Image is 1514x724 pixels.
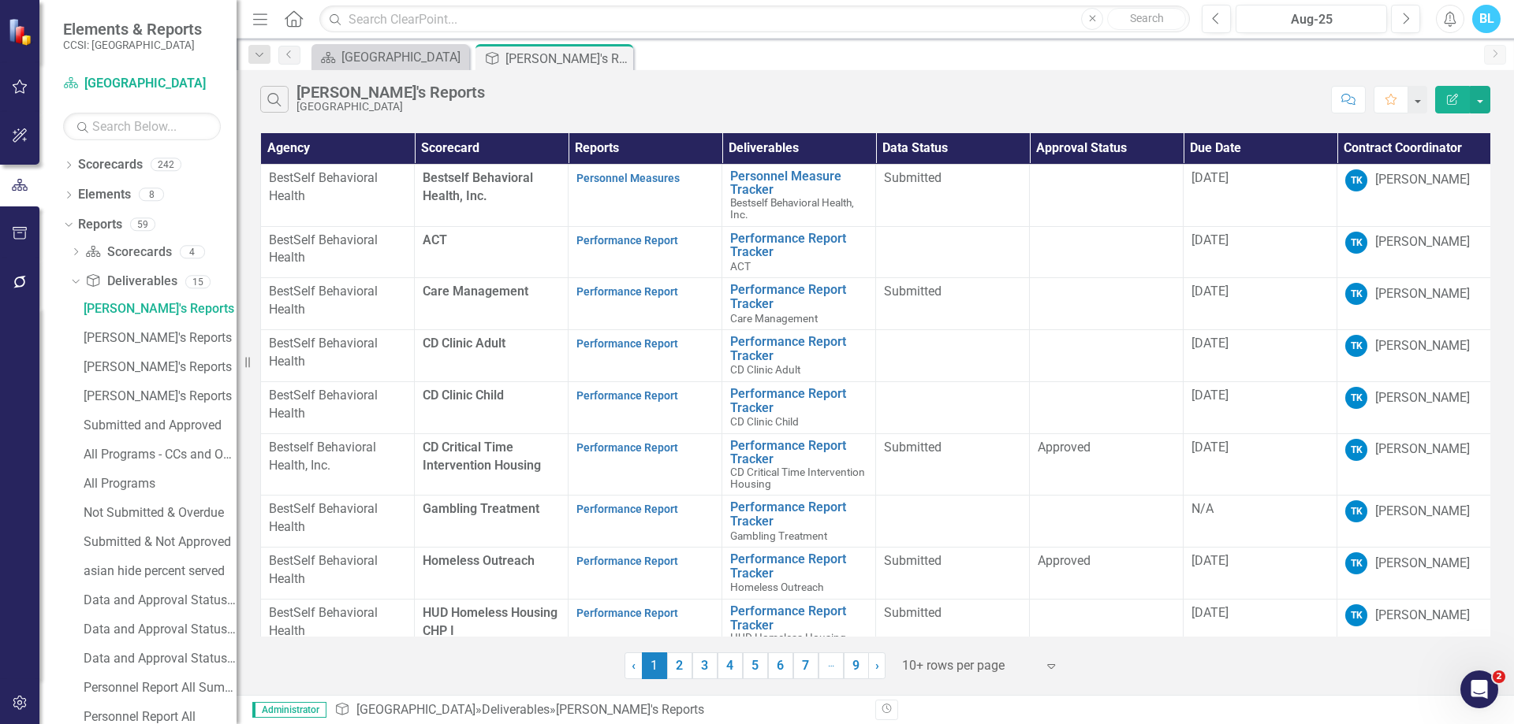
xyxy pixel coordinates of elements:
[642,652,667,679] span: 1
[722,548,876,600] td: Double-Click to Edit Right Click for Context Menu
[1191,605,1229,620] span: [DATE]
[84,681,237,695] div: Personnel Report All Summary 2
[1184,226,1337,278] td: Double-Click to Edit
[85,243,171,262] a: Scorecards
[569,381,722,433] td: Double-Click to Edit
[1337,600,1491,662] td: Double-Click to Edit
[569,226,722,278] td: Double-Click to Edit
[1184,548,1337,600] td: Double-Click to Edit
[722,381,876,433] td: Double-Click to Edit Right Click for Context Menu
[269,439,406,475] p: Bestself Behavioral Health, Inc.
[85,273,177,291] a: Deliverables
[261,226,415,278] td: Double-Click to Edit
[423,501,539,516] span: Gambling Treatment
[1493,670,1505,683] span: 2
[1345,552,1367,574] div: TK
[261,381,415,433] td: Double-Click to Edit
[884,605,942,620] span: Submitted
[423,605,557,638] span: HUD Homeless Housing CHP I
[261,433,415,496] td: Double-Click to Edit
[423,170,533,203] span: Bestself Behavioral Health, Inc.
[78,156,143,174] a: Scorecards
[1191,440,1229,455] span: [DATE]
[1030,226,1184,278] td: Double-Click to Edit
[84,418,237,433] div: Submitted and Approved
[319,6,1190,33] input: Search ClearPoint...
[576,337,678,350] a: Performance Report
[1345,283,1367,305] div: TK
[261,164,415,226] td: Double-Click to Edit
[356,702,475,717] a: [GEOGRAPHIC_DATA]
[667,652,692,679] a: 2
[576,172,680,184] a: Personnel Measures
[84,593,237,607] div: Data and Approval Status Report
[261,496,415,548] td: Double-Click to Edit
[1345,439,1367,461] div: TK
[151,158,181,172] div: 242
[569,330,722,382] td: Double-Click to Edit
[269,552,406,588] p: BestSelf Behavioral Health
[341,47,465,67] div: [GEOGRAPHIC_DATA]
[180,245,205,258] div: 4
[252,702,326,718] span: Administrator
[1345,387,1367,409] div: TK
[876,226,1030,278] td: Double-Click to Edit
[1472,5,1501,33] button: BL
[296,84,485,101] div: [PERSON_NAME]'s Reports
[730,363,800,376] span: CD Clinic Adult
[1191,336,1229,351] span: [DATE]
[730,631,846,655] span: HUD Homeless Housing CHP I
[1375,555,1470,573] div: [PERSON_NAME]
[1191,170,1229,185] span: [DATE]
[569,433,722,496] td: Double-Click to Edit
[1130,12,1164,24] span: Search
[722,278,876,330] td: Double-Click to Edit Right Click for Context Menu
[876,433,1030,496] td: Double-Click to Edit
[84,622,237,637] div: Data and Approval Status Report - Last 4 Quarters
[423,232,447,247] span: ACT
[875,658,879,673] span: ›
[730,387,867,414] a: Performance Report Tracker
[80,355,237,380] a: [PERSON_NAME]'s Reports
[1337,496,1491,548] td: Double-Click to Edit
[844,652,869,679] a: 9
[556,702,704,717] div: [PERSON_NAME]'s Reports
[1345,604,1367,626] div: TK
[876,600,1030,662] td: Double-Click to Edit
[793,652,819,679] a: 7
[576,441,678,454] a: Performance Report
[569,278,722,330] td: Double-Click to Edit
[80,471,237,496] a: All Programs
[8,18,35,46] img: ClearPoint Strategy
[1030,496,1184,548] td: Double-Click to Edit
[730,500,867,528] a: Performance Report Tracker
[84,331,237,345] div: [PERSON_NAME]'s Reports
[1337,226,1491,278] td: Double-Click to Edit
[80,617,237,642] a: Data and Approval Status Report - Last 4 Quarters
[884,553,942,568] span: Submitted
[1030,600,1184,662] td: Double-Click to Edit
[269,500,406,537] p: BestSelf Behavioral Health
[1337,433,1491,496] td: Double-Click to Edit
[1375,337,1470,355] div: [PERSON_NAME]
[269,232,406,268] p: BestSelf Behavioral Health
[423,336,505,351] span: CD Clinic Adult
[1184,164,1337,226] td: Double-Click to Edit
[1345,500,1367,522] div: TK
[1375,233,1470,251] div: [PERSON_NAME]
[730,439,867,466] a: Performance Report Tracker
[261,548,415,600] td: Double-Click to Edit
[261,600,415,662] td: Double-Click to Edit
[1030,330,1184,382] td: Double-Click to Edit
[269,283,406,319] p: BestSelf Behavioral Health
[78,216,122,234] a: Reports
[261,330,415,382] td: Double-Click to Edit
[1345,169,1367,191] div: TK
[1337,164,1491,226] td: Double-Click to Edit
[269,335,406,371] p: BestSelf Behavioral Health
[1460,670,1498,708] iframe: Intercom live chat
[730,552,867,580] a: Performance Report Tracker
[884,170,942,185] span: Submitted
[84,710,237,724] div: Personnel Report All
[1191,388,1229,403] span: [DATE]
